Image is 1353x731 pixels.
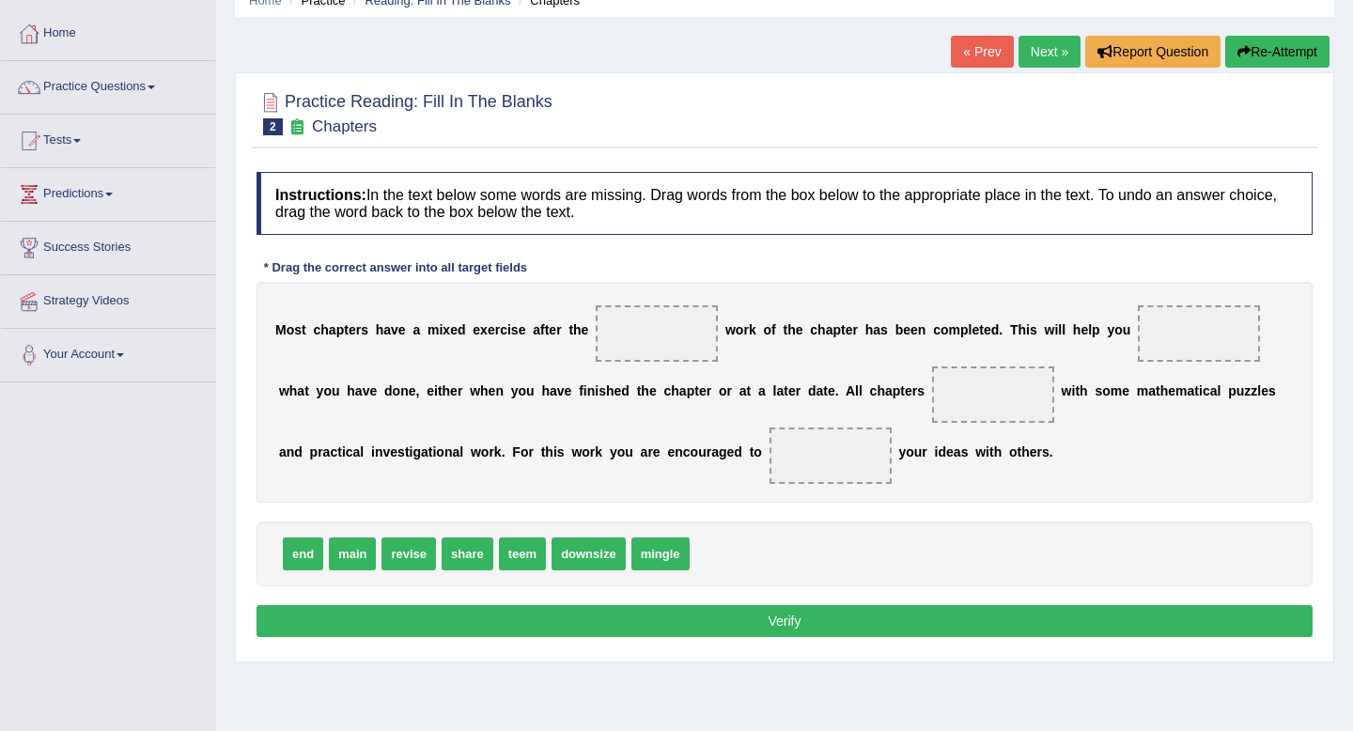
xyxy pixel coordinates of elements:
b: M [275,322,287,337]
small: Chapters [312,117,377,135]
b: e [649,383,657,398]
b: s [361,322,368,337]
b: i [1026,322,1030,337]
b: l [360,444,364,459]
b: w [471,444,481,459]
b: . [502,444,505,459]
b: d [621,383,630,398]
b: k [595,444,602,459]
b: o [754,444,762,459]
b: e [450,322,458,337]
b: h [1080,383,1088,398]
b: p [1092,322,1100,337]
b: t [428,444,433,459]
b: o [1102,383,1111,398]
b: t [823,383,828,398]
b: c [330,444,337,459]
b: a [421,444,428,459]
b: o [393,383,401,398]
b: r [528,444,533,459]
b: e [727,444,735,459]
b: e [565,383,572,398]
b: e [489,383,496,398]
b: v [363,383,370,398]
b: n [675,444,683,459]
b: r [590,444,595,459]
b: w [470,383,480,398]
b: v [557,383,565,398]
b: l [1088,322,1092,337]
b: a [641,444,648,459]
b: r [556,322,561,337]
b: d [991,322,1000,337]
b: a [954,444,961,459]
b: a [679,383,687,398]
b: r [796,383,801,398]
b: t [900,383,905,398]
b: s [397,444,405,459]
b: h [787,322,796,337]
b: e [473,322,480,337]
b: a [758,383,766,398]
b: e [1030,444,1037,459]
b: n [444,444,453,459]
b: d [458,322,466,337]
b: o [763,322,771,337]
b: o [519,383,527,398]
b: s [961,444,969,459]
b: i [434,383,438,398]
small: Exam occurring question [288,118,307,136]
b: d [808,383,816,398]
b: e [828,383,835,398]
b: e [614,383,622,398]
b: y [898,444,906,459]
b: m [949,322,960,337]
b: e [390,444,397,459]
b: r [647,444,652,459]
b: l [1257,383,1261,398]
b: e [796,322,803,337]
b: h [1073,322,1081,337]
b: e [427,383,434,398]
b: n [495,383,504,398]
b: r [318,444,322,459]
b: u [914,444,923,459]
b: r [912,383,917,398]
b: l [969,322,972,337]
b: l [1217,383,1221,398]
b: f [579,383,583,398]
b: p [832,322,841,337]
b: c [810,322,817,337]
b: a [297,383,304,398]
b: h [817,322,826,337]
b: o [481,444,490,459]
b: r [852,322,857,337]
b: c [313,322,320,337]
b: a [452,444,459,459]
b: l [459,444,463,459]
b: t [1018,444,1022,459]
b: n [375,444,383,459]
b: i [410,444,413,459]
span: Drop target [596,305,718,362]
b: c [346,444,353,459]
b: a [873,322,880,337]
span: Drop target [932,366,1054,423]
b: y [610,444,617,459]
b: h [1160,383,1169,398]
b: h [480,383,489,398]
b: p [1228,383,1236,398]
b: e [1122,383,1129,398]
b: s [917,383,925,398]
b: a [550,383,557,398]
b: o [436,444,444,459]
b: r [707,444,711,459]
b: t [438,383,443,398]
b: a [885,383,893,398]
b: p [893,383,901,398]
b: a [1148,383,1156,398]
a: Home [1,8,215,54]
b: t [1156,383,1160,398]
b: x [480,322,488,337]
a: Next » [1019,36,1081,68]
